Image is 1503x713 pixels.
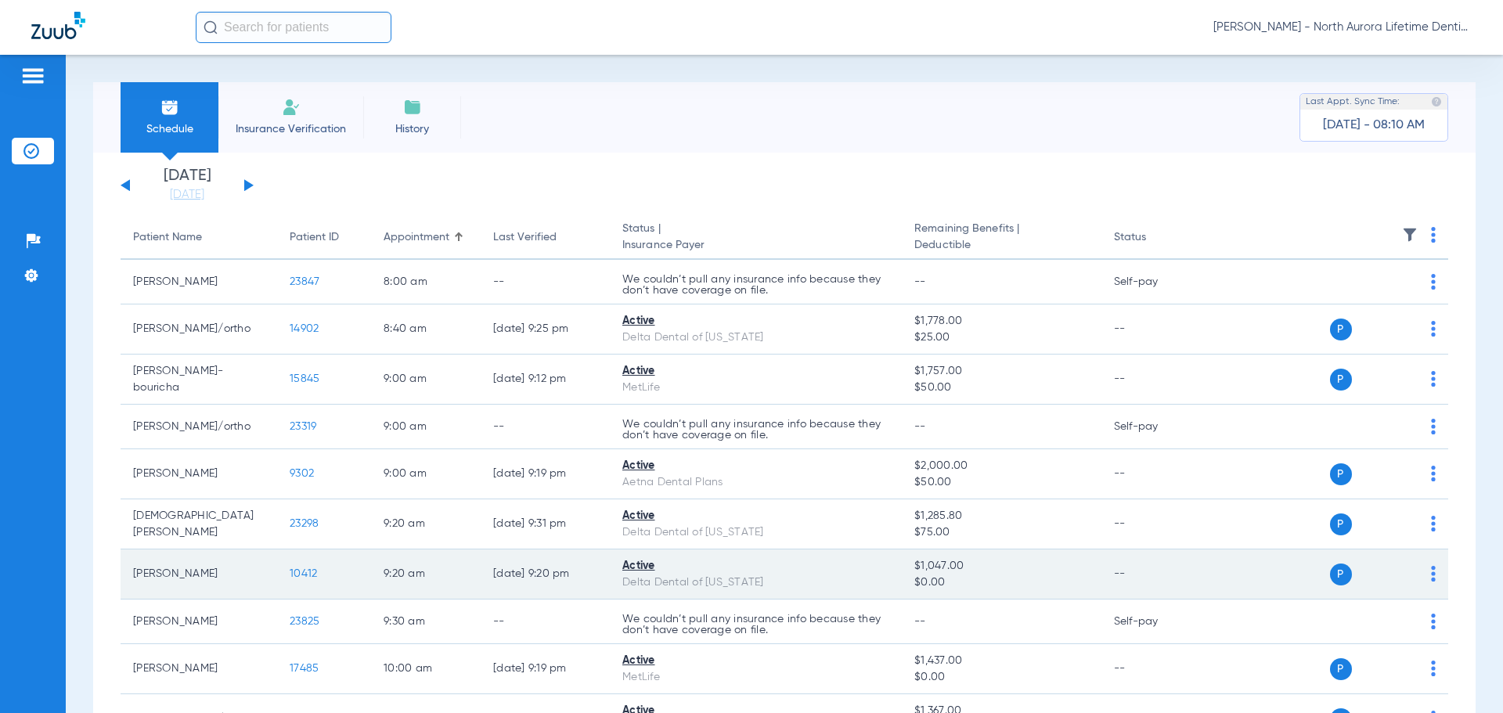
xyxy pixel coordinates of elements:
span: 23825 [290,616,319,627]
span: $0.00 [914,574,1088,591]
span: $2,000.00 [914,458,1088,474]
span: $1,285.80 [914,508,1088,524]
span: 9302 [290,468,314,479]
td: 8:40 AM [371,304,481,355]
td: 9:20 AM [371,549,481,600]
img: Manual Insurance Verification [282,98,301,117]
img: filter.svg [1402,227,1418,243]
span: 23847 [290,276,319,287]
span: P [1330,369,1352,391]
td: [PERSON_NAME]/ortho [121,304,277,355]
td: -- [1101,499,1207,549]
div: Aetna Dental Plans [622,474,889,491]
div: Patient Name [133,229,202,246]
td: [PERSON_NAME] [121,260,277,304]
span: P [1330,319,1352,340]
td: -- [1101,549,1207,600]
div: Delta Dental of [US_STATE] [622,524,889,541]
span: P [1330,658,1352,680]
div: Patient Name [133,229,265,246]
td: [DATE] 9:25 PM [481,304,610,355]
td: 9:20 AM [371,499,481,549]
span: P [1330,463,1352,485]
img: Zuub Logo [31,12,85,39]
span: -- [914,276,926,287]
p: We couldn’t pull any insurance info because they don’t have coverage on file. [622,419,889,441]
td: -- [1101,644,1207,694]
td: -- [1101,355,1207,405]
td: Self-pay [1101,600,1207,644]
span: -- [914,421,926,432]
div: Active [622,313,889,329]
a: [DATE] [140,187,234,203]
div: Active [622,558,889,574]
div: Appointment [384,229,449,246]
td: 9:00 AM [371,449,481,499]
td: [DATE] 9:19 PM [481,644,610,694]
span: 15845 [290,373,319,384]
span: P [1330,564,1352,585]
span: History [375,121,449,137]
span: $25.00 [914,329,1088,346]
span: 14902 [290,323,319,334]
img: group-dot-blue.svg [1431,661,1436,676]
div: MetLife [622,380,889,396]
td: 9:30 AM [371,600,481,644]
span: Insurance Verification [230,121,351,137]
span: $50.00 [914,474,1088,491]
span: $75.00 [914,524,1088,541]
img: last sync help info [1431,96,1442,107]
div: Last Verified [493,229,597,246]
img: group-dot-blue.svg [1431,614,1436,629]
img: hamburger-icon [20,67,45,85]
td: [PERSON_NAME] [121,449,277,499]
td: -- [1101,304,1207,355]
td: -- [481,405,610,449]
td: 9:00 AM [371,355,481,405]
td: [PERSON_NAME] [121,600,277,644]
td: [PERSON_NAME] [121,549,277,600]
span: $1,437.00 [914,653,1088,669]
img: group-dot-blue.svg [1431,466,1436,481]
img: group-dot-blue.svg [1431,321,1436,337]
div: Delta Dental of [US_STATE] [622,329,889,346]
span: 10412 [290,568,317,579]
th: Remaining Benefits | [902,216,1101,260]
p: We couldn’t pull any insurance info because they don’t have coverage on file. [622,274,889,296]
span: Schedule [132,121,207,137]
td: [PERSON_NAME]-bouricha [121,355,277,405]
div: Active [622,508,889,524]
div: Active [622,363,889,380]
input: Search for patients [196,12,391,43]
div: Appointment [384,229,468,246]
span: [PERSON_NAME] - North Aurora Lifetime Dentistry [1213,20,1472,35]
div: Active [622,653,889,669]
td: [PERSON_NAME] [121,644,277,694]
td: Self-pay [1101,405,1207,449]
div: Patient ID [290,229,339,246]
span: [DATE] - 08:10 AM [1323,117,1425,133]
span: P [1330,513,1352,535]
span: 23319 [290,421,316,432]
img: group-dot-blue.svg [1431,566,1436,582]
img: group-dot-blue.svg [1431,227,1436,243]
span: $1,757.00 [914,363,1088,380]
span: Deductible [914,237,1088,254]
p: We couldn’t pull any insurance info because they don’t have coverage on file. [622,614,889,636]
td: [DATE] 9:12 PM [481,355,610,405]
td: 10:00 AM [371,644,481,694]
div: Patient ID [290,229,359,246]
img: Search Icon [204,20,218,34]
img: group-dot-blue.svg [1431,419,1436,434]
img: group-dot-blue.svg [1431,371,1436,387]
img: Schedule [160,98,179,117]
span: 23298 [290,518,319,529]
span: $1,047.00 [914,558,1088,574]
span: Insurance Payer [622,237,889,254]
td: [DEMOGRAPHIC_DATA][PERSON_NAME] [121,499,277,549]
div: Last Verified [493,229,557,246]
span: $0.00 [914,669,1088,686]
td: [DATE] 9:31 PM [481,499,610,549]
td: [DATE] 9:19 PM [481,449,610,499]
th: Status [1101,216,1207,260]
